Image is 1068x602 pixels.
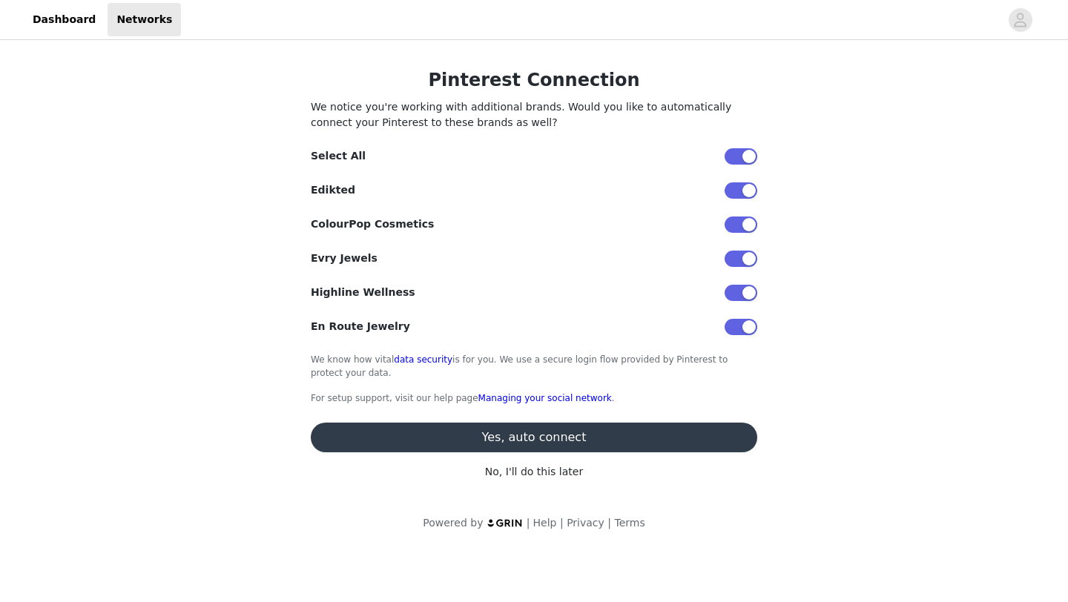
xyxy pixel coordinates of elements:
[478,393,612,403] a: Managing your social network
[311,285,415,301] p: Highline Wellness
[311,319,410,335] p: En Route Jewelry
[311,148,366,165] p: Select All
[311,423,757,452] button: Yes, auto connect
[311,353,757,380] p: We know how vital is for you. We use a secure login flow provided by Pinterest to protect your data.
[311,216,434,233] p: ColourPop Cosmetics
[311,67,757,93] h1: Pinterest Connection
[607,517,611,529] span: |
[560,517,564,529] span: |
[1013,8,1027,32] div: avatar
[567,517,604,529] a: Privacy
[311,464,757,480] p: No, I'll do this later
[487,518,524,528] img: logo
[527,517,530,529] span: |
[311,251,378,267] p: Evry Jewels
[614,517,645,529] a: Terms
[108,3,181,36] a: Networks
[24,3,105,36] a: Dashboard
[311,182,355,199] p: Edikted
[311,391,757,405] p: For setup support, visit our help page .
[533,517,557,529] a: Help
[423,517,483,529] span: Powered by
[311,99,757,130] p: We notice you're working with additional brands. Would you like to automatically connect your Pin...
[394,354,452,365] a: data security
